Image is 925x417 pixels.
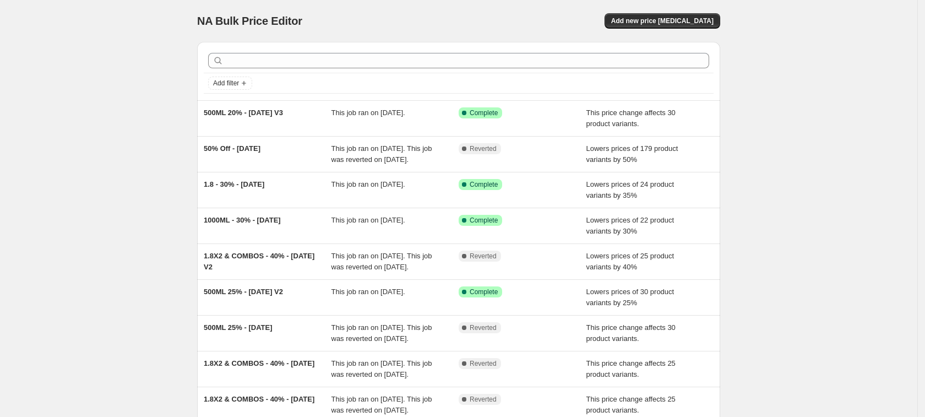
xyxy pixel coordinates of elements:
[586,288,674,307] span: Lowers prices of 30 product variants by 25%
[331,180,405,188] span: This job ran on [DATE].
[204,395,314,403] span: 1.8X2 & COMBOS - 40% - [DATE]
[204,144,260,153] span: 50% Off - [DATE]
[197,15,302,27] span: NA Bulk Price Editor
[605,13,720,29] button: Add new price [MEDICAL_DATA]
[470,109,498,117] span: Complete
[204,109,283,117] span: 500ML 20% - [DATE] V3
[331,359,432,378] span: This job ran on [DATE]. This job was reverted on [DATE].
[470,252,497,261] span: Reverted
[331,395,432,414] span: This job ran on [DATE]. This job was reverted on [DATE].
[331,288,405,296] span: This job ran on [DATE].
[331,216,405,224] span: This job ran on [DATE].
[586,144,678,164] span: Lowers prices of 179 product variants by 50%
[204,252,314,271] span: 1.8X2 & COMBOS - 40% - [DATE] V2
[586,359,676,378] span: This price change affects 25 product variants.
[611,17,714,25] span: Add new price [MEDICAL_DATA]
[470,180,498,189] span: Complete
[204,180,264,188] span: 1.8 - 30% - [DATE]
[204,288,283,296] span: 500ML 25% - [DATE] V2
[213,79,239,88] span: Add filter
[470,359,497,368] span: Reverted
[331,252,432,271] span: This job ran on [DATE]. This job was reverted on [DATE].
[586,323,676,343] span: This price change affects 30 product variants.
[586,109,676,128] span: This price change affects 30 product variants.
[586,395,676,414] span: This price change affects 25 product variants.
[470,216,498,225] span: Complete
[204,216,281,224] span: 1000ML - 30% - [DATE]
[586,252,674,271] span: Lowers prices of 25 product variants by 40%
[204,323,273,332] span: 500ML 25% - [DATE]
[331,109,405,117] span: This job ran on [DATE].
[331,144,432,164] span: This job ran on [DATE]. This job was reverted on [DATE].
[204,359,314,367] span: 1.8X2 & COMBOS - 40% - [DATE]
[586,180,674,199] span: Lowers prices of 24 product variants by 35%
[208,77,252,90] button: Add filter
[331,323,432,343] span: This job ran on [DATE]. This job was reverted on [DATE].
[586,216,674,235] span: Lowers prices of 22 product variants by 30%
[470,144,497,153] span: Reverted
[470,288,498,296] span: Complete
[470,323,497,332] span: Reverted
[470,395,497,404] span: Reverted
